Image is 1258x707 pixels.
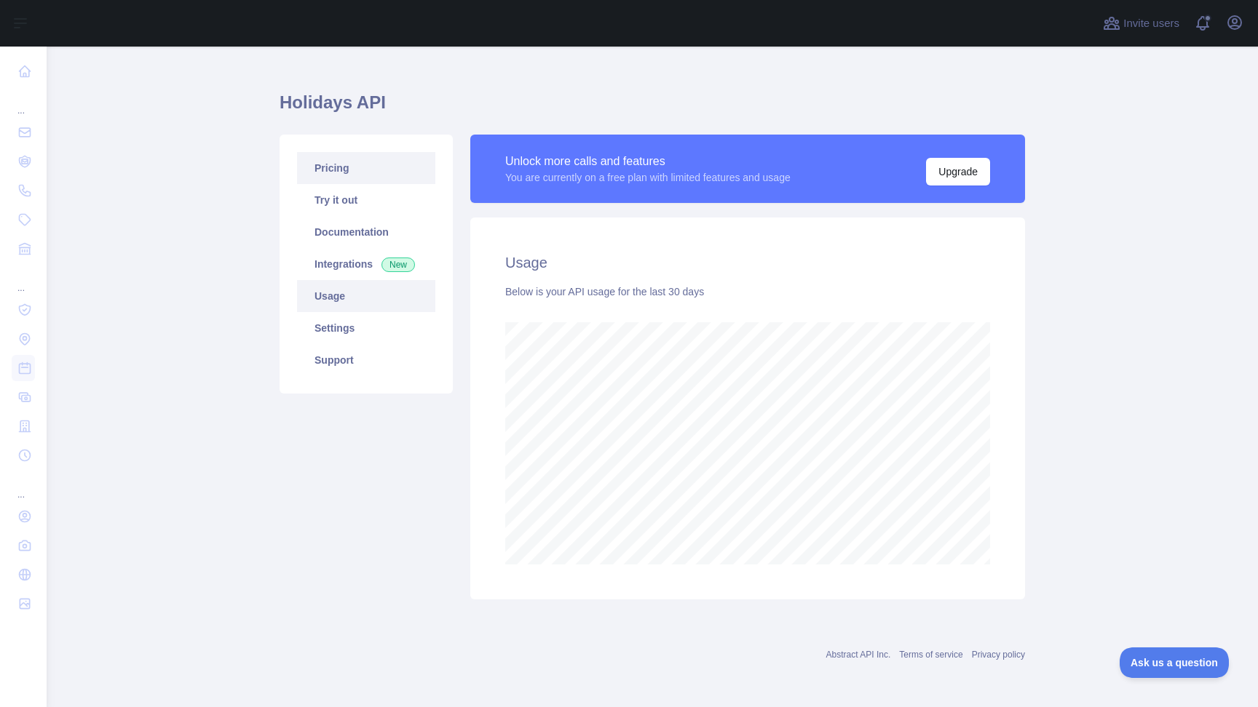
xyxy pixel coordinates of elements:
iframe: Toggle Customer Support [1120,647,1229,678]
div: ... [12,471,35,500]
span: New [381,257,415,272]
a: Support [297,344,435,376]
a: Documentation [297,216,435,248]
a: Pricing [297,152,435,184]
button: Upgrade [926,158,990,185]
a: Abstract API Inc. [826,650,891,660]
div: You are currently on a free plan with limited features and usage [505,170,791,185]
a: Terms of service [899,650,962,660]
div: ... [12,87,35,116]
div: ... [12,265,35,294]
a: Try it out [297,184,435,216]
h1: Holidays API [280,91,1025,126]
button: Invite users [1100,12,1182,35]
a: Integrations New [297,248,435,280]
a: Usage [297,280,435,312]
div: Below is your API usage for the last 30 days [505,284,990,299]
span: Invite users [1123,15,1179,32]
a: Settings [297,312,435,344]
h2: Usage [505,252,990,273]
a: Privacy policy [972,650,1025,660]
div: Unlock more calls and features [505,153,791,170]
